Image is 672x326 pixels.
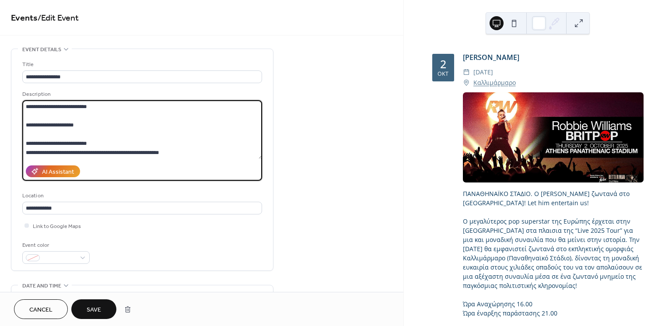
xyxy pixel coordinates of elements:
[463,67,470,77] div: ​
[14,299,68,319] button: Cancel
[33,222,81,231] span: Link to Google Maps
[22,60,260,69] div: Title
[473,67,493,77] span: [DATE]
[22,191,260,200] div: Location
[42,168,74,177] div: AI Assistant
[437,71,448,77] div: Οκτ
[29,305,52,315] span: Cancel
[87,305,101,315] span: Save
[440,59,446,70] div: 2
[463,77,470,88] div: ​
[71,299,116,319] button: Save
[463,52,644,63] div: [PERSON_NAME]
[22,241,88,250] div: Event color
[22,90,260,99] div: Description
[38,10,79,27] span: / Edit Event
[22,45,61,54] span: Event details
[473,77,516,88] a: Καλλιμάρμαρο
[11,10,38,27] a: Events
[26,165,80,177] button: AI Assistant
[22,281,61,291] span: Date and time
